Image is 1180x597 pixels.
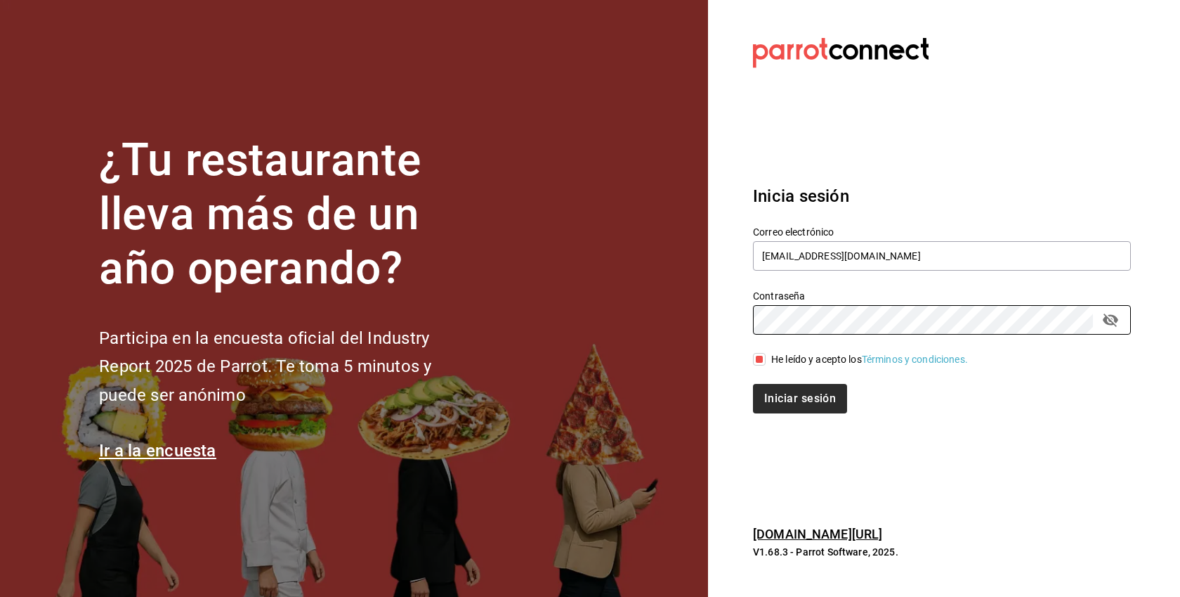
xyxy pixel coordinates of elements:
[753,241,1131,271] input: Ingresa tu correo electrónico
[1099,308,1122,332] button: passwordField
[753,291,1131,301] label: Contraseña
[99,441,216,461] a: Ir a la encuesta
[753,545,1131,559] p: V1.68.3 - Parrot Software, 2025.
[99,134,478,295] h1: ¿Tu restaurante lleva más de un año operando?
[753,384,847,413] button: Iniciar sesión
[753,227,1131,237] label: Correo electrónico
[753,527,882,541] a: [DOMAIN_NAME][URL]
[862,354,968,365] a: Términos y condiciones.
[771,352,968,367] div: He leído y acepto los
[99,324,478,410] h2: Participa en la encuesta oficial del Industry Report 2025 de Parrot. Te toma 5 minutos y puede se...
[753,184,1131,209] h3: Inicia sesión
